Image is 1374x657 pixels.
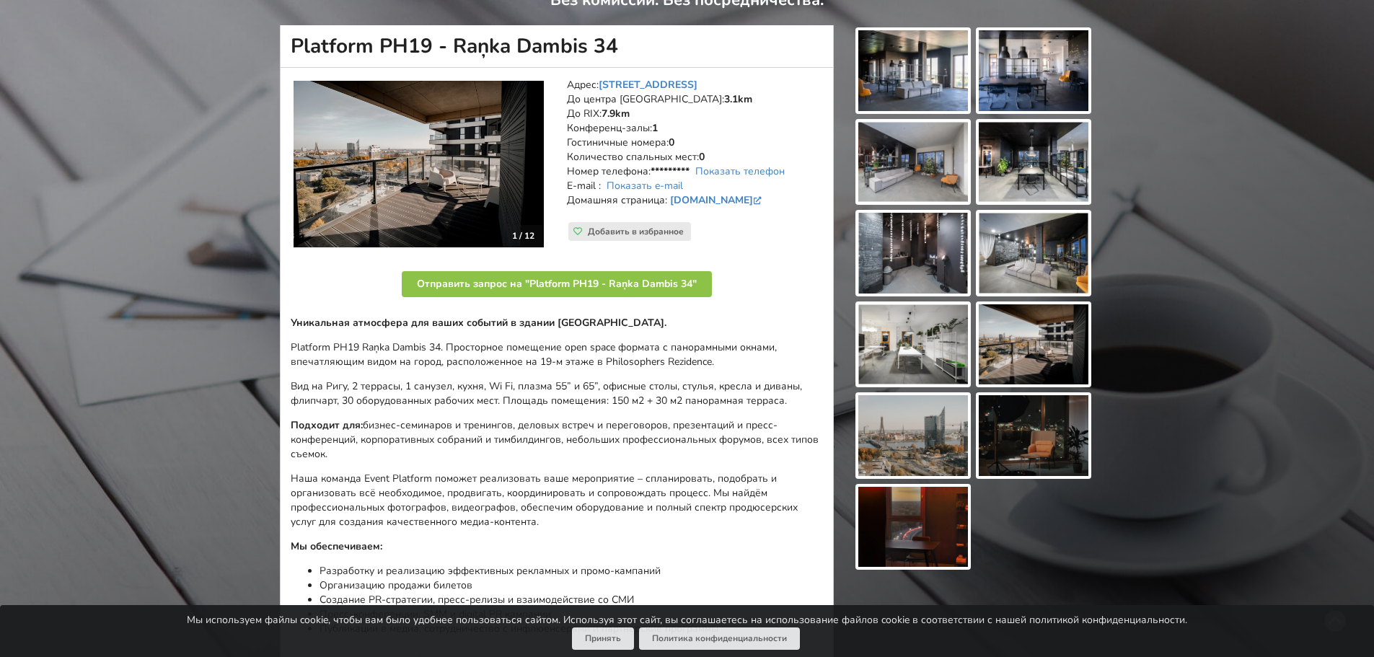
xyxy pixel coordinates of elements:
[291,316,666,330] strong: Уникальная атмосфера для ваших событий в здании [GEOGRAPHIC_DATA].
[695,164,785,178] a: Показать телефон
[652,121,658,135] strong: 1
[291,539,382,553] strong: Мы обеспечиваем:
[699,150,705,164] strong: 0
[670,193,765,207] a: [DOMAIN_NAME]
[858,122,968,203] img: Platform PH19 - Raņka Dambis 34 | Рига | Площадка для мероприятий - фото галереи
[291,340,823,369] p: Platform PH19 Raņka Dambis 34. Просторное помещение open space формата с панорамными окнами, впеч...
[858,304,968,385] img: Platform PH19 - Raņka Dambis 34 | Рига | Площадка для мероприятий - фото галереи
[572,627,634,650] button: Принять
[320,578,823,593] li: Организацию продажи билетов
[724,92,752,106] strong: 3.1km
[291,379,823,408] p: Вид на Ригу, 2 террасы, 1 санузел, кухня, Wi Fi, плазма 55” и 65”, офисные столы, стулья, кресла ...
[607,179,683,193] a: Показать e-mail
[294,81,544,248] a: Необычные места | Рига | Platform PH19 - Raņka Dambis 34 1 / 12
[979,30,1088,111] img: Platform PH19 - Raņka Dambis 34 | Рига | Площадка для мероприятий - фото галереи
[294,81,544,248] img: Необычные места | Рига | Platform PH19 - Raņka Dambis 34
[402,271,712,297] button: Отправить запрос на "Platform PH19 - Raņka Dambis 34"
[320,564,823,578] li: Разработку и реализацию эффективных рекламных и промо-кампаний
[979,213,1088,294] img: Platform PH19 - Raņka Dambis 34 | Рига | Площадка для мероприятий - фото галереи
[567,78,823,222] address: Адрес: До центра [GEOGRAPHIC_DATA]: До RIX: Конференц-залы: Гостиничные номера: Количество спальн...
[639,627,800,650] a: Политика конфиденциальности
[669,136,674,149] strong: 0
[979,304,1088,385] img: Platform PH19 - Raņka Dambis 34 | Рига | Площадка для мероприятий - фото галереи
[320,593,823,607] li: Создание PR-стратегии, пресс-релизы и взаимодействие со СМИ
[858,487,968,568] img: Platform PH19 - Raņka Dambis 34 | Рига | Площадка для мероприятий - фото галереи
[979,395,1088,476] img: Platform PH19 - Raņka Dambis 34 | Рига | Площадка для мероприятий - фото галереи
[858,213,968,294] img: Platform PH19 - Raņka Dambis 34 | Рига | Площадка для мероприятий - фото галереи
[588,226,684,237] span: Добавить в избранное
[503,225,543,247] div: 1 / 12
[291,472,823,529] p: Наша команда Event Platform поможет реализовать ваше мероприятие – спланировать, подобрать и орга...
[858,395,968,476] img: Platform PH19 - Raņka Dambis 34 | Рига | Площадка для мероприятий - фото галереи
[280,25,834,68] h1: Platform PH19 - Raņka Dambis 34
[858,30,968,111] img: Platform PH19 - Raņka Dambis 34 | Рига | Площадка для мероприятий - фото галереи
[291,418,363,432] strong: Подходит для:
[599,78,697,92] a: [STREET_ADDRESS]
[979,122,1088,203] img: Platform PH19 - Raņka Dambis 34 | Рига | Площадка для мероприятий - фото галереи
[602,107,630,120] strong: 7.9km
[291,418,823,462] p: бизнес-семинаров и тренингов, деловых встреч и переговоров, презентаций и пресс-конференций, корп...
